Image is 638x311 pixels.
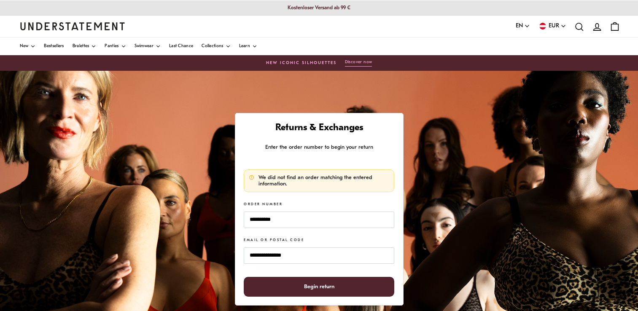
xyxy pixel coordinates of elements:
[516,21,530,31] button: EN
[105,44,118,48] span: Panties
[239,44,250,48] span: Learn
[135,44,153,48] span: Swimwear
[244,277,394,297] button: Begin return
[105,38,126,55] a: Panties
[20,22,125,30] a: Understatement Homepage
[202,44,223,48] span: Collections
[202,38,230,55] a: Collections
[44,44,64,48] span: Bestsellers
[20,44,29,48] span: New
[135,38,161,55] a: Swimwear
[169,38,193,55] a: Last Chance
[169,44,193,48] span: Last Chance
[244,122,394,134] h1: Returns & Exchanges
[20,38,36,55] a: New
[20,59,619,67] a: New Iconic SilhouettesDiscover now
[266,60,336,67] span: New Iconic Silhouettes
[239,38,258,55] a: Learn
[244,202,283,207] label: Order Number
[345,59,372,67] button: Discover now
[538,21,566,31] button: EUR
[244,143,394,152] p: Enter the order number to begin your return
[73,38,97,55] a: Bralettes
[516,21,523,31] span: EN
[304,277,334,296] span: Begin return
[244,238,304,243] label: Email or Postal Code
[549,21,559,31] span: EUR
[73,44,89,48] span: Bralettes
[258,174,389,188] p: We did not find an order matching the entered information.
[44,38,64,55] a: Bestsellers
